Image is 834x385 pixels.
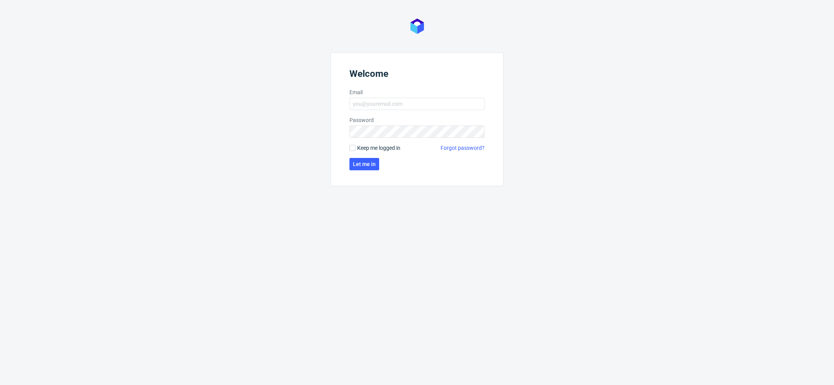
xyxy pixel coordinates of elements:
label: Password [349,116,485,124]
a: Forgot password? [441,144,485,152]
span: Keep me logged in [357,144,400,152]
header: Welcome [349,68,485,82]
button: Let me in [349,158,379,170]
span: Let me in [353,161,376,167]
label: Email [349,88,485,96]
input: you@youremail.com [349,98,485,110]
